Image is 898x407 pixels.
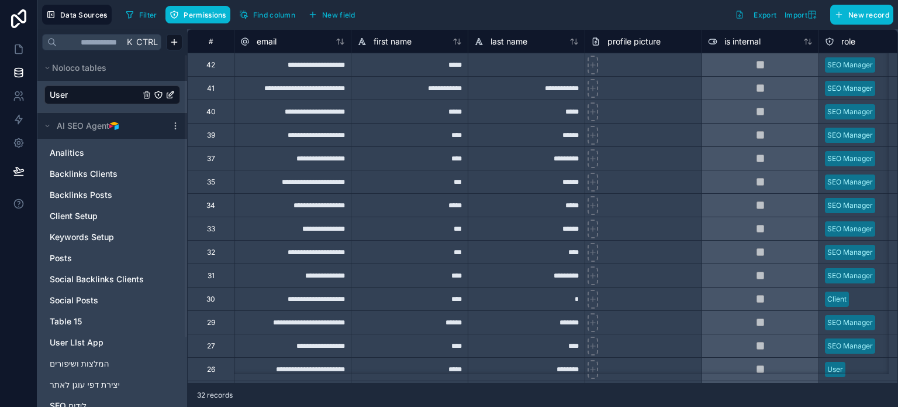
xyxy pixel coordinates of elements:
[50,89,140,101] a: User
[785,11,807,19] span: Import
[50,358,109,370] span: המלצות ושיפורים
[44,207,180,225] div: Client Setup
[827,271,873,281] div: SEO Manager
[50,147,84,159] span: Analitics
[50,231,114,243] span: Keywords Setup
[827,60,873,70] div: SEO Manager
[60,11,108,19] span: Data Sources
[207,224,215,234] div: 33
[207,131,215,140] div: 39
[165,6,234,23] a: Permissions
[827,341,873,351] div: SEO Manager
[848,11,889,19] span: New record
[491,36,527,47] span: last name
[44,354,180,373] div: המלצות ושיפורים
[827,153,873,164] div: SEO Manager
[42,118,166,134] button: Airtable LogoAI SEO Agent
[827,130,873,141] div: SEO Manager
[44,312,180,331] div: Table 15
[44,228,180,247] div: Keywords Setup
[44,375,180,394] div: יצירת דפי עוגן לאתר
[207,177,215,187] div: 35
[44,249,180,268] div: Posts
[780,5,826,25] button: Import
[50,189,151,201] a: Backlinks Posts
[52,62,106,74] span: Noloco tables
[109,121,119,131] img: Airtable Logo
[50,358,151,370] a: המלצות ושיפורים
[50,231,151,243] a: Keywords Setup
[724,36,761,47] span: is internal
[206,60,215,70] div: 42
[322,11,355,19] span: New field
[50,337,103,348] span: User LIst App
[827,247,873,258] div: SEO Manager
[304,6,360,23] button: New field
[50,273,151,285] a: Social Backlinks Clients
[827,177,873,187] div: SEO Manager
[374,36,412,47] span: first name
[50,316,151,327] a: Table 15
[126,38,134,46] span: K
[44,291,180,310] div: Social Posts
[607,36,661,47] span: profile picture
[50,252,72,264] span: Posts
[257,36,277,47] span: email
[827,294,847,305] div: Client
[50,147,151,159] a: Analitics
[206,295,215,304] div: 30
[206,201,215,210] div: 34
[206,107,216,117] div: 40
[827,317,873,328] div: SEO Manager
[44,143,180,162] div: Analitics
[57,120,109,132] span: AI SEO Agent
[44,85,180,104] div: User
[196,37,225,46] div: #
[121,6,161,23] button: Filter
[235,6,299,23] button: Find column
[50,89,68,101] span: User
[165,6,230,23] button: Permissions
[44,165,180,183] div: Backlinks Clients
[50,273,144,285] span: Social Backlinks Clients
[135,35,159,49] span: Ctrl
[207,365,215,374] div: 26
[827,200,873,211] div: SEO Manager
[207,248,215,257] div: 32
[44,333,180,352] div: User LIst App
[207,84,215,93] div: 41
[50,295,98,306] span: Social Posts
[827,107,873,117] div: SEO Manager
[42,5,112,25] button: Data Sources
[42,60,175,76] button: Noloco tables
[50,168,151,180] a: Backlinks Clients
[207,341,215,351] div: 27
[197,391,233,400] span: 32 records
[253,11,295,19] span: Find column
[50,295,151,306] a: Social Posts
[44,186,180,204] div: Backlinks Posts
[207,154,215,163] div: 37
[50,210,98,222] span: Client Setup
[827,364,843,375] div: User
[827,83,873,94] div: SEO Manager
[207,318,215,327] div: 29
[830,5,893,25] button: New record
[208,271,215,281] div: 31
[184,11,226,19] span: Permissions
[50,379,151,391] a: יצירת דפי עוגן לאתר
[827,224,873,234] div: SEO Manager
[50,189,112,201] span: Backlinks Posts
[44,270,180,289] div: Social Backlinks Clients
[754,11,776,19] span: Export
[50,316,82,327] span: Table 15
[731,5,780,25] button: Export
[50,379,120,391] span: יצירת דפי עוגן לאתר
[50,252,151,264] a: Posts
[50,210,151,222] a: Client Setup
[841,36,855,47] span: role
[50,337,151,348] a: User LIst App
[826,5,893,25] a: New record
[50,168,118,180] span: Backlinks Clients
[139,11,157,19] span: Filter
